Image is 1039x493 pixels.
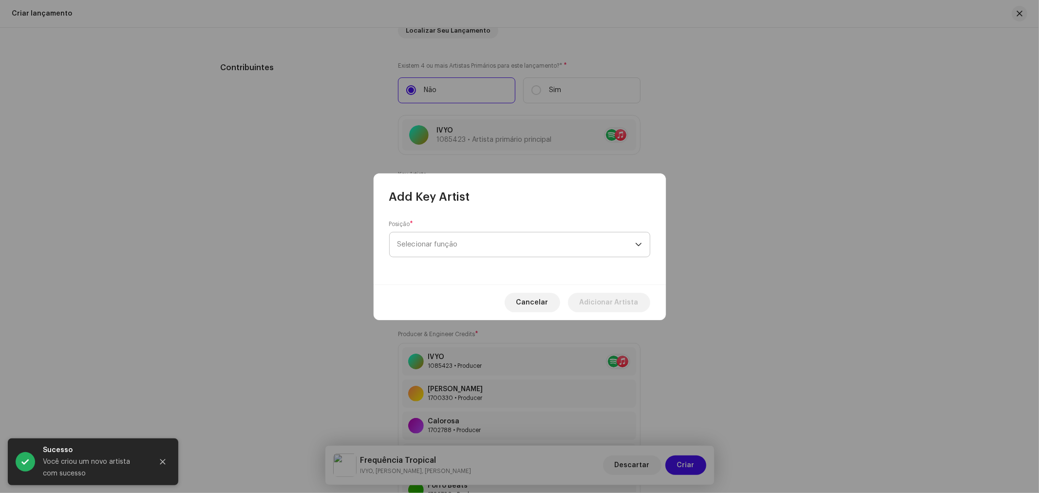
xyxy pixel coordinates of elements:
[43,456,145,479] div: Você criou um novo artista com sucesso
[635,232,642,257] div: dropdown trigger
[43,444,145,456] div: Sucesso
[580,293,639,312] span: Adicionar Artista
[568,293,650,312] button: Adicionar Artista
[397,232,635,257] span: Selecionar função
[389,189,470,205] span: Add Key Artist
[153,452,172,472] button: Close
[389,220,414,228] label: Posição
[505,293,560,312] button: Cancelar
[516,293,548,312] span: Cancelar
